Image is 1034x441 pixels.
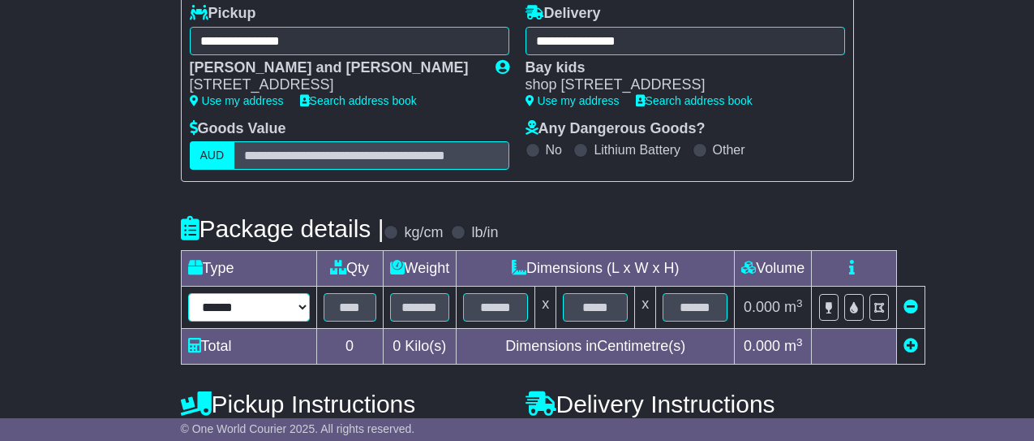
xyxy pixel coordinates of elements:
[471,224,498,242] label: lb/in
[535,287,556,329] td: x
[181,422,415,435] span: © One World Courier 2025. All rights reserved.
[744,299,780,315] span: 0.000
[383,251,457,287] td: Weight
[784,338,803,354] span: m
[404,224,443,242] label: kg/cm
[796,336,803,348] sup: 3
[744,338,780,354] span: 0.000
[383,329,457,365] td: Kilo(s)
[457,329,735,365] td: Dimensions in Centimetre(s)
[190,94,284,107] a: Use my address
[190,76,479,94] div: [STREET_ADDRESS]
[903,299,918,315] a: Remove this item
[784,299,803,315] span: m
[546,142,562,158] label: No
[526,5,601,23] label: Delivery
[526,120,706,138] label: Any Dangerous Goods?
[903,338,918,354] a: Add new item
[735,251,812,287] td: Volume
[316,329,383,365] td: 0
[181,251,316,287] td: Type
[190,141,235,170] label: AUD
[635,287,656,329] td: x
[190,59,479,77] div: [PERSON_NAME] and [PERSON_NAME]
[713,142,745,158] label: Other
[190,5,256,23] label: Pickup
[181,215,384,242] h4: Package details |
[796,297,803,309] sup: 3
[457,251,735,287] td: Dimensions (L x W x H)
[393,338,401,354] span: 0
[181,391,509,417] h4: Pickup Instructions
[300,94,417,107] a: Search address book
[316,251,383,287] td: Qty
[526,94,620,107] a: Use my address
[594,142,680,158] label: Lithium Battery
[181,329,316,365] td: Total
[526,76,829,94] div: shop [STREET_ADDRESS]
[190,120,286,138] label: Goods Value
[526,391,854,417] h4: Delivery Instructions
[526,59,829,77] div: Bay kids
[636,94,753,107] a: Search address book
